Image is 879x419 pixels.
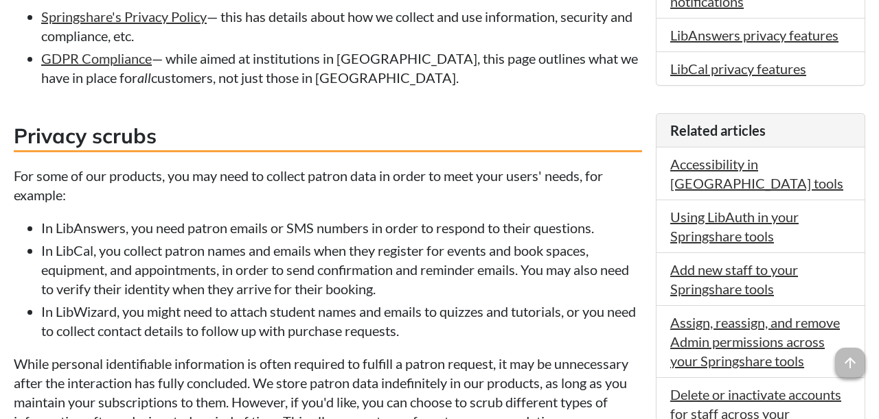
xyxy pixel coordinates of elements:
p: For some of our products, you may need to collect patron data in order to meet your users' needs,... [14,166,642,204]
li: In LibCal, you collect patron names and emails when they register for events and book spaces, equ... [41,241,642,298]
span: Related articles [670,122,766,139]
a: Springshare's Privacy Policy [41,8,207,25]
li: — this has details about how we collect and use information, security and compliance, etc. [41,7,642,45]
a: Accessibility in [GEOGRAPHIC_DATA] tools [670,156,843,191]
a: Using LibAuth in your Springshare tools [670,208,799,244]
a: Add new staff to your Springshare tools [670,261,798,297]
a: LibAnswers privacy features [670,27,838,43]
a: LibCal privacy features [670,60,806,77]
li: — while aimed at institutions in [GEOGRAPHIC_DATA], this page outlines what we have in place for ... [41,49,642,87]
li: In LibAnswers, you need patron emails or SMS numbers in order to respond to their questions. [41,218,642,237]
em: all [137,69,151,86]
h3: Privacy scrubs [14,121,642,152]
li: In LibWizard, you might need to attach student names and emails to quizzes and tutorials, or you ... [41,302,642,340]
span: arrow_upward [835,348,865,378]
a: arrow_upward [835,349,865,366]
a: GDPR Compliance [41,50,152,67]
a: Assign, reassign, and remove Admin permissions across your Springshare tools [670,314,840,369]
